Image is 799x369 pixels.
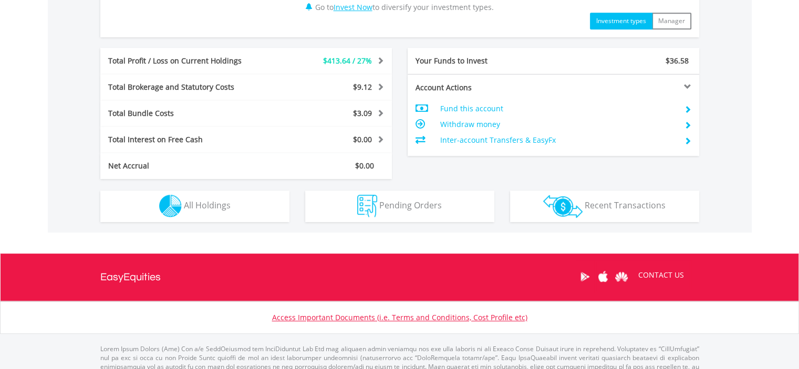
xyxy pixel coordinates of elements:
div: Net Accrual [100,161,271,171]
span: $0.00 [355,161,374,171]
a: CONTACT US [631,260,691,290]
div: Account Actions [408,82,554,93]
td: Fund this account [440,101,676,117]
div: Your Funds to Invest [408,56,554,66]
a: Apple [594,260,613,293]
a: Access Important Documents (i.e. Terms and Conditions, Cost Profile etc) [272,312,527,322]
button: Recent Transactions [510,191,699,222]
div: Total Profit / Loss on Current Holdings [100,56,271,66]
a: Google Play [576,260,594,293]
div: Total Interest on Free Cash [100,134,271,145]
a: Huawei [613,260,631,293]
span: $0.00 [353,134,372,144]
td: Inter-account Transfers & EasyFx [440,132,676,148]
span: $36.58 [666,56,689,66]
button: Investment types [590,13,652,29]
img: transactions-zar-wht.png [543,195,583,218]
span: Pending Orders [379,199,442,211]
span: $3.09 [353,108,372,118]
span: Recent Transactions [585,199,666,211]
img: pending_instructions-wht.png [357,195,377,217]
div: Total Brokerage and Statutory Costs [100,82,271,92]
a: EasyEquities [100,254,161,301]
button: Manager [652,13,691,29]
div: Total Bundle Costs [100,108,271,119]
button: Pending Orders [305,191,494,222]
span: All Holdings [184,199,231,211]
img: holdings-wht.png [159,195,182,217]
td: Withdraw money [440,117,676,132]
span: $413.64 / 27% [323,56,372,66]
button: All Holdings [100,191,289,222]
a: Invest Now [334,2,372,12]
span: $9.12 [353,82,372,92]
